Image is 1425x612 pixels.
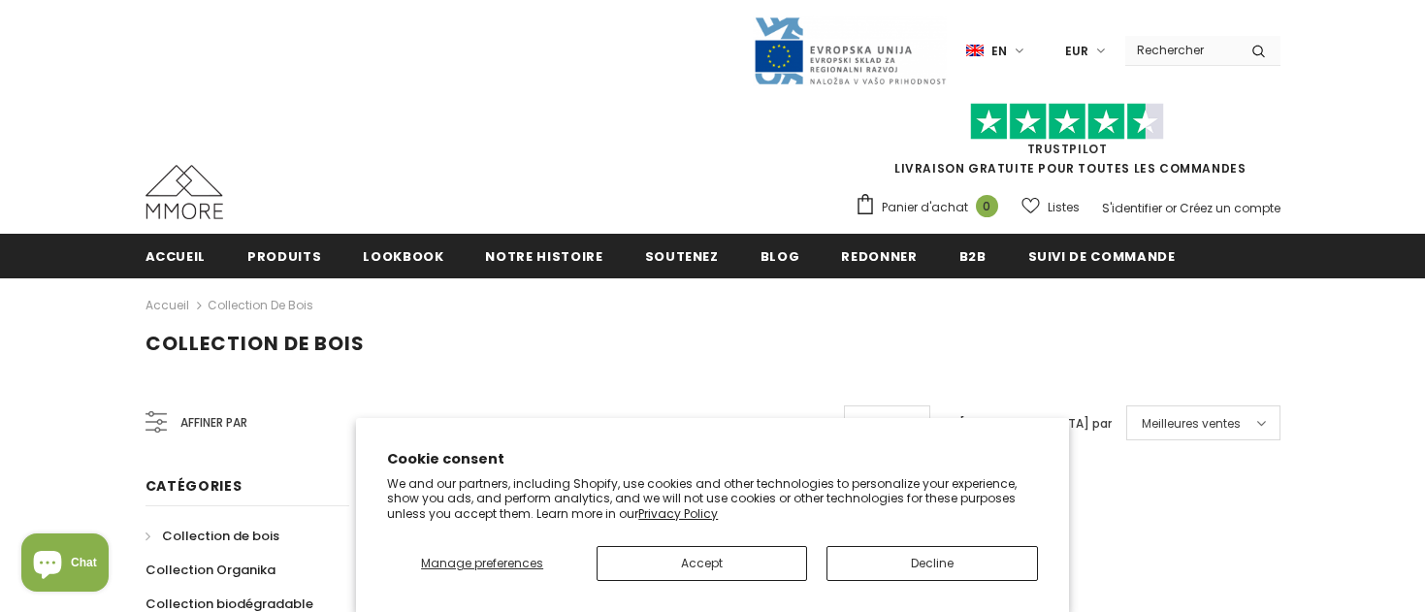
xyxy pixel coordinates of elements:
[146,553,275,587] a: Collection Organika
[991,42,1007,61] span: en
[1165,200,1177,216] span: or
[855,193,1008,222] a: Panier d'achat 0
[855,112,1280,177] span: LIVRAISON GRATUITE POUR TOUTES LES COMMANDES
[841,234,917,277] a: Redonner
[1065,42,1088,61] span: EUR
[753,42,947,58] a: Javni Razpis
[1048,198,1080,217] span: Listes
[859,414,870,434] span: 12
[1028,234,1176,277] a: Suivi de commande
[485,247,602,266] span: Notre histoire
[208,297,313,313] a: Collection de bois
[761,247,800,266] span: Blog
[247,234,321,277] a: Produits
[1102,200,1162,216] a: S'identifier
[753,16,947,86] img: Javni Razpis
[1180,200,1280,216] a: Créez un compte
[146,561,275,579] span: Collection Organika
[645,247,719,266] span: soutenez
[976,195,998,217] span: 0
[485,234,602,277] a: Notre histoire
[826,546,1037,581] button: Decline
[841,247,917,266] span: Redonner
[146,165,223,219] img: Cas MMORE
[146,330,365,357] span: Collection de bois
[247,247,321,266] span: Produits
[1125,36,1237,64] input: Search Site
[959,247,987,266] span: B2B
[146,294,189,317] a: Accueil
[363,234,443,277] a: Lookbook
[1028,247,1176,266] span: Suivi de commande
[180,412,247,434] span: Affiner par
[1142,414,1241,434] span: Meilleures ventes
[959,414,1112,434] label: [GEOGRAPHIC_DATA] par
[1027,141,1108,157] a: TrustPilot
[146,247,207,266] span: Accueil
[882,198,968,217] span: Panier d'achat
[645,234,719,277] a: soutenez
[16,533,114,596] inbox-online-store-chat: Shopify online store chat
[146,234,207,277] a: Accueil
[1021,190,1080,224] a: Listes
[387,546,577,581] button: Manage preferences
[597,546,807,581] button: Accept
[638,505,718,522] a: Privacy Policy
[387,476,1038,522] p: We and our partners, including Shopify, use cookies and other technologies to personalize your ex...
[162,527,279,545] span: Collection de bois
[970,103,1164,141] img: Faites confiance aux étoiles pilotes
[387,449,1038,469] h2: Cookie consent
[146,519,279,553] a: Collection de bois
[761,234,800,277] a: Blog
[363,247,443,266] span: Lookbook
[734,414,829,434] label: objets par page
[146,476,243,496] span: Catégories
[966,43,984,59] img: i-lang-1.png
[421,555,543,571] span: Manage preferences
[959,234,987,277] a: B2B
